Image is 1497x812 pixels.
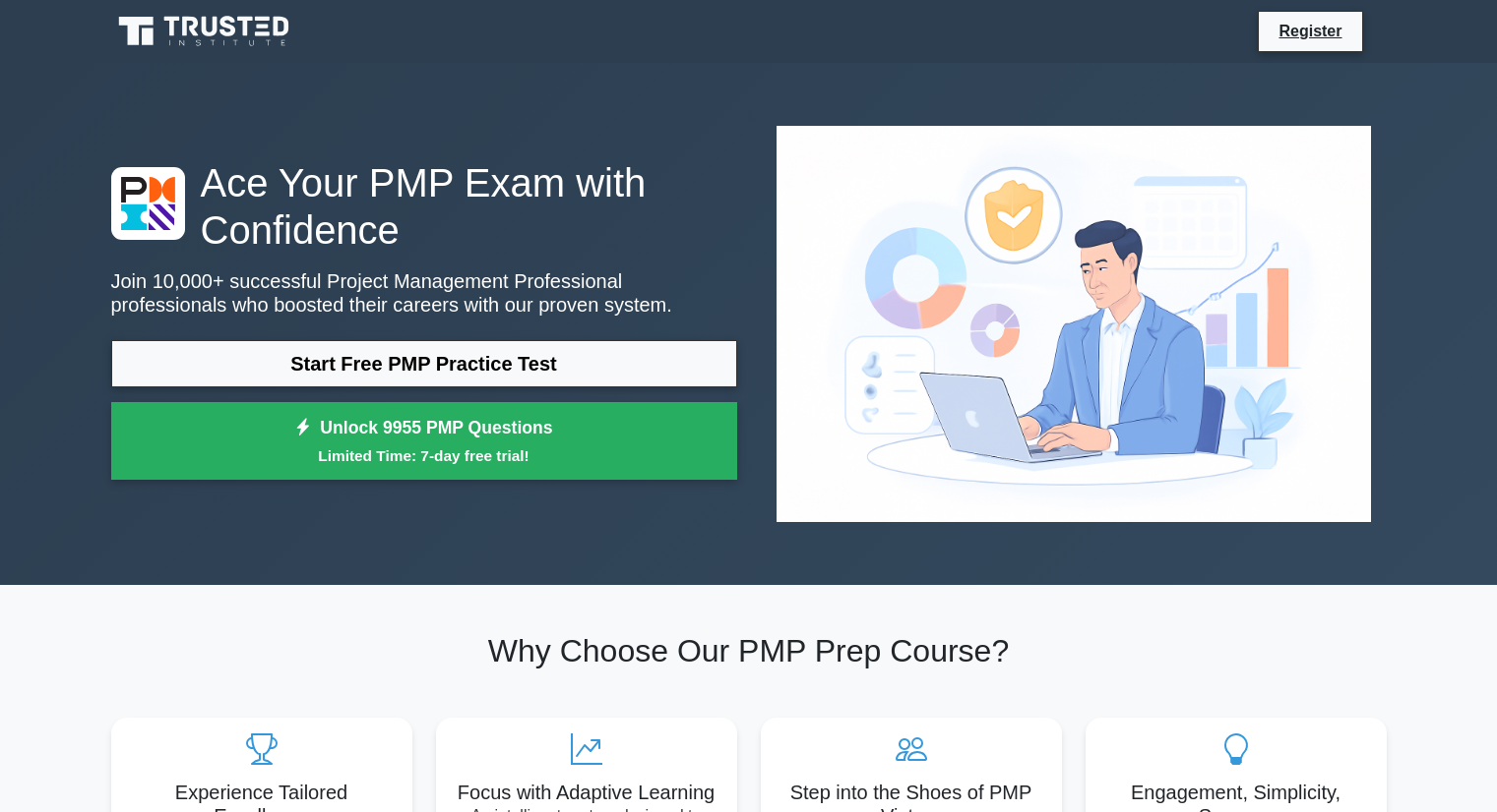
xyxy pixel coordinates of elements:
p: Join 10,000+ successful Project Management Professional professionals who boosted their careers w... [111,269,737,317]
h1: Ace Your PMP Exam with Confidence [111,159,737,254]
a: Unlock 9955 PMP QuestionsLimited Time: 7-day free trial! [111,402,737,481]
img: Project Management Professional Preview [761,110,1387,538]
a: Start Free PMP Practice Test [111,340,737,387]
small: Limited Time: 7-day free trial! [136,444,713,467]
a: Register [1267,19,1353,43]
h5: Focus with Adaptive Learning [452,781,721,804]
h2: Why Choose Our PMP Prep Course? [111,632,1387,669]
